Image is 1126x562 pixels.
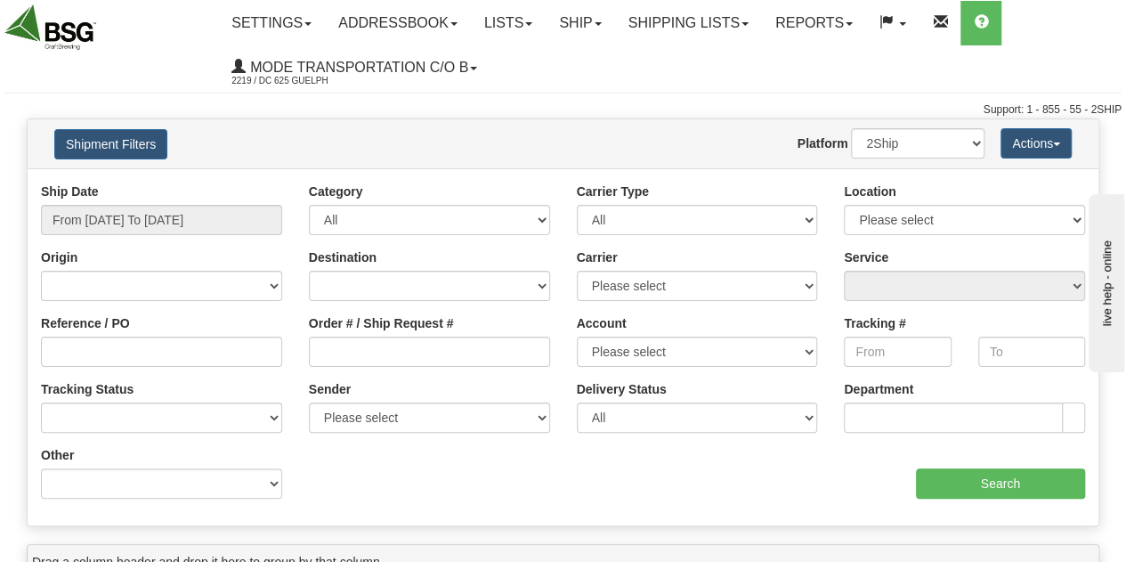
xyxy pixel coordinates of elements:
[577,380,667,398] label: Delivery Status
[844,183,895,200] label: Location
[41,380,134,398] label: Tracking Status
[218,1,325,45] a: Settings
[844,248,888,266] label: Service
[615,1,762,45] a: Shipping lists
[309,248,377,266] label: Destination
[798,134,848,152] label: Platform
[844,314,905,332] label: Tracking #
[546,1,614,45] a: Ship
[916,468,1086,499] input: Search
[577,183,649,200] label: Carrier Type
[577,314,627,332] label: Account
[471,1,546,45] a: Lists
[309,380,351,398] label: Sender
[844,337,951,367] input: From
[309,183,363,200] label: Category
[246,60,468,75] span: Mode Transportation c/o B
[978,337,1085,367] input: To
[4,4,96,50] img: logo2219.jpg
[1085,190,1124,371] iframe: chat widget
[13,15,165,29] div: live help - online
[218,45,490,90] a: Mode Transportation c/o B 2219 / DC 625 Guelph
[231,72,365,90] span: 2219 / DC 625 Guelph
[41,314,130,332] label: Reference / PO
[4,102,1122,118] div: Support: 1 - 855 - 55 - 2SHIP
[577,248,618,266] label: Carrier
[309,314,454,332] label: Order # / Ship Request #
[54,129,167,159] button: Shipment Filters
[844,380,913,398] label: Department
[1000,128,1072,159] button: Actions
[41,248,77,266] label: Origin
[325,1,471,45] a: Addressbook
[41,446,74,464] label: Other
[762,1,866,45] a: Reports
[41,183,99,200] label: Ship Date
